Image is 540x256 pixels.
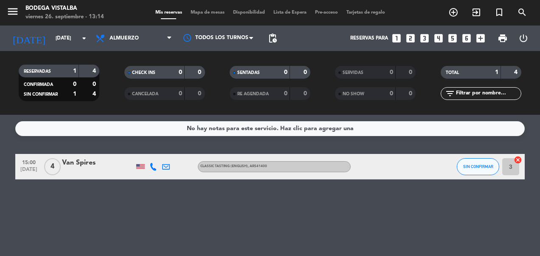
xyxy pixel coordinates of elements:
span: NO SHOW [343,92,364,96]
i: power_settings_new [518,33,529,43]
i: menu [6,5,19,18]
i: exit_to_app [471,7,481,17]
strong: 1 [495,69,498,75]
span: , ARS41400 [248,165,267,168]
span: Almuerzo [110,35,139,41]
div: viernes 26. septiembre - 13:14 [25,13,104,21]
span: Disponibilidad [229,10,269,15]
strong: 0 [198,69,203,75]
span: 15:00 [18,157,39,167]
strong: 4 [93,91,98,97]
i: looks_one [391,33,402,44]
span: Classic Tasting (English) [200,165,267,168]
i: looks_two [405,33,416,44]
i: looks_4 [433,33,444,44]
strong: 1 [73,91,76,97]
i: add_box [475,33,486,44]
strong: 0 [284,69,287,75]
span: pending_actions [267,33,278,43]
strong: 1 [73,68,76,74]
span: SIN CONFIRMAR [463,164,493,169]
strong: 0 [73,81,76,87]
strong: 0 [93,81,98,87]
span: 4 [44,158,61,175]
button: menu [6,5,19,21]
strong: 4 [514,69,519,75]
span: SENTADAS [237,71,260,75]
span: CONFIRMADA [24,82,53,87]
div: Van Spires [62,157,134,168]
i: cancel [514,156,522,164]
span: RESERVADAS [24,69,51,74]
input: Filtrar por nombre... [455,89,521,98]
strong: 4 [93,68,98,74]
strong: 0 [179,69,182,75]
span: Tarjetas de regalo [342,10,389,15]
span: RE AGENDADA [237,92,269,96]
strong: 0 [390,91,393,97]
i: filter_list [445,88,455,99]
span: Lista de Espera [269,10,311,15]
span: CANCELADA [132,92,158,96]
strong: 0 [304,69,309,75]
div: LOG OUT [513,26,534,51]
strong: 0 [284,91,287,97]
span: CHECK INS [132,71,155,75]
span: Mis reservas [151,10,186,15]
strong: 0 [409,69,414,75]
span: Pre-acceso [311,10,342,15]
span: [DATE] [18,167,39,176]
i: add_circle_outline [448,7,458,17]
button: SIN CONFIRMAR [457,158,499,175]
span: Reservas para [350,35,388,41]
span: SIN CONFIRMAR [24,92,58,97]
strong: 0 [198,91,203,97]
i: looks_5 [447,33,458,44]
strong: 0 [179,91,182,97]
div: No hay notas para este servicio. Haz clic para agregar una [187,124,354,134]
strong: 0 [409,91,414,97]
span: SERVIDAS [343,71,363,75]
span: print [498,33,508,43]
strong: 0 [304,91,309,97]
div: BODEGA VISTALBA [25,4,104,13]
i: arrow_drop_down [79,33,89,43]
i: [DATE] [6,29,51,48]
span: Mapa de mesas [186,10,229,15]
i: looks_6 [461,33,472,44]
i: looks_3 [419,33,430,44]
i: turned_in_not [494,7,504,17]
strong: 0 [390,69,393,75]
span: TOTAL [446,71,459,75]
i: search [517,7,527,17]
